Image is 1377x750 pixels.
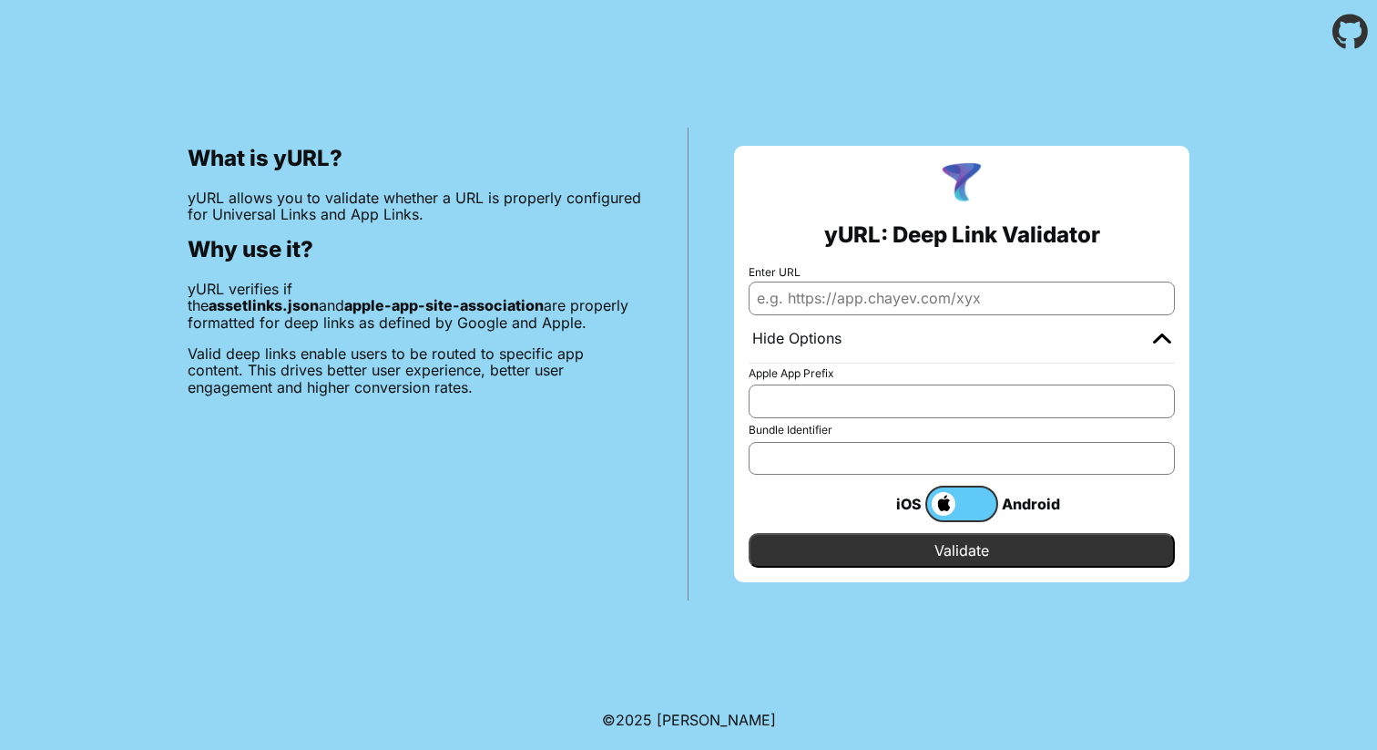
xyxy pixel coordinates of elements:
footer: © [602,690,776,750]
h2: yURL: Deep Link Validator [824,222,1100,248]
p: yURL allows you to validate whether a URL is properly configured for Universal Links and App Links. [188,190,642,223]
img: yURL Logo [938,160,985,208]
a: Michael Ibragimchayev's Personal Site [657,711,776,729]
input: e.g. https://app.chayev.com/xyx [749,282,1175,314]
div: Android [998,492,1071,516]
input: Validate [749,533,1175,568]
h2: Why use it? [188,237,642,262]
label: Bundle Identifier [749,424,1175,437]
h2: What is yURL? [188,146,642,171]
label: Enter URL [749,266,1175,279]
img: chevron [1153,333,1171,344]
b: apple-app-site-association [344,296,544,314]
b: assetlinks.json [209,296,319,314]
p: yURL verifies if the and are properly formatted for deep links as defined by Google and Apple. [188,281,642,331]
div: Hide Options [752,330,841,348]
p: Valid deep links enable users to be routed to specific app content. This drives better user exper... [188,345,642,396]
span: 2025 [616,711,652,729]
label: Apple App Prefix [749,367,1175,380]
div: iOS [852,492,925,516]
